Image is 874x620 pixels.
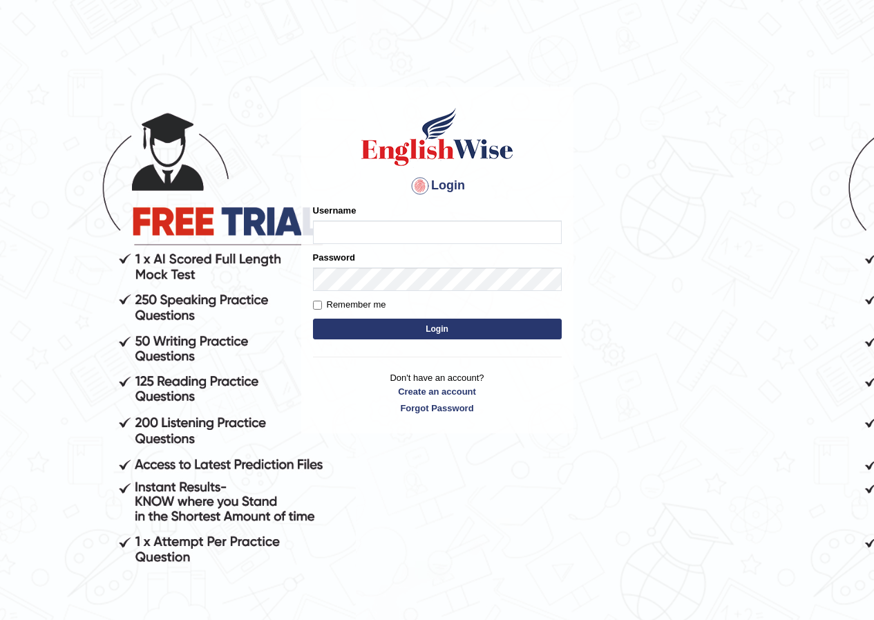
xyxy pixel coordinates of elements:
[313,301,322,310] input: Remember me
[313,204,357,217] label: Username
[313,402,562,415] a: Forgot Password
[313,251,355,264] label: Password
[313,175,562,197] h4: Login
[313,371,562,414] p: Don't have an account?
[313,319,562,339] button: Login
[313,385,562,398] a: Create an account
[313,298,386,312] label: Remember me
[359,106,516,168] img: Logo of English Wise sign in for intelligent practice with AI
